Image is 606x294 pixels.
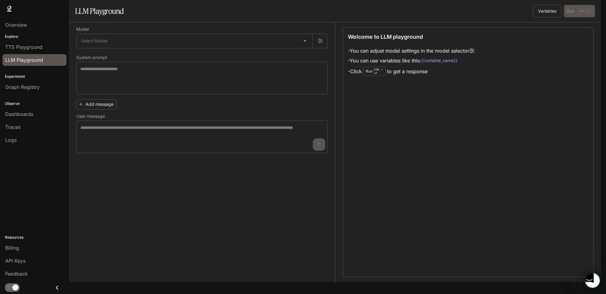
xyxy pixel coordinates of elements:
li: - You can use variables like this: [348,56,474,66]
p: CTRL + [374,68,383,71]
p: Welcome to LLM playground [348,33,423,41]
div: Run [363,67,386,76]
div: Select Model [77,34,313,48]
p: ⏎ [374,68,383,75]
span: Select Model [81,38,107,44]
code: {{variable_name}} [421,58,457,64]
iframe: Intercom live chat [585,273,600,288]
p: Model [76,27,89,31]
button: Variables [533,5,561,17]
li: - You can adjust model settings in the model selector [348,46,474,56]
p: User message [76,114,105,118]
li: - Click to get a response [348,66,474,77]
button: Add message [76,99,117,109]
h1: LLM Playground [75,5,124,17]
p: System prompt [76,55,107,60]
